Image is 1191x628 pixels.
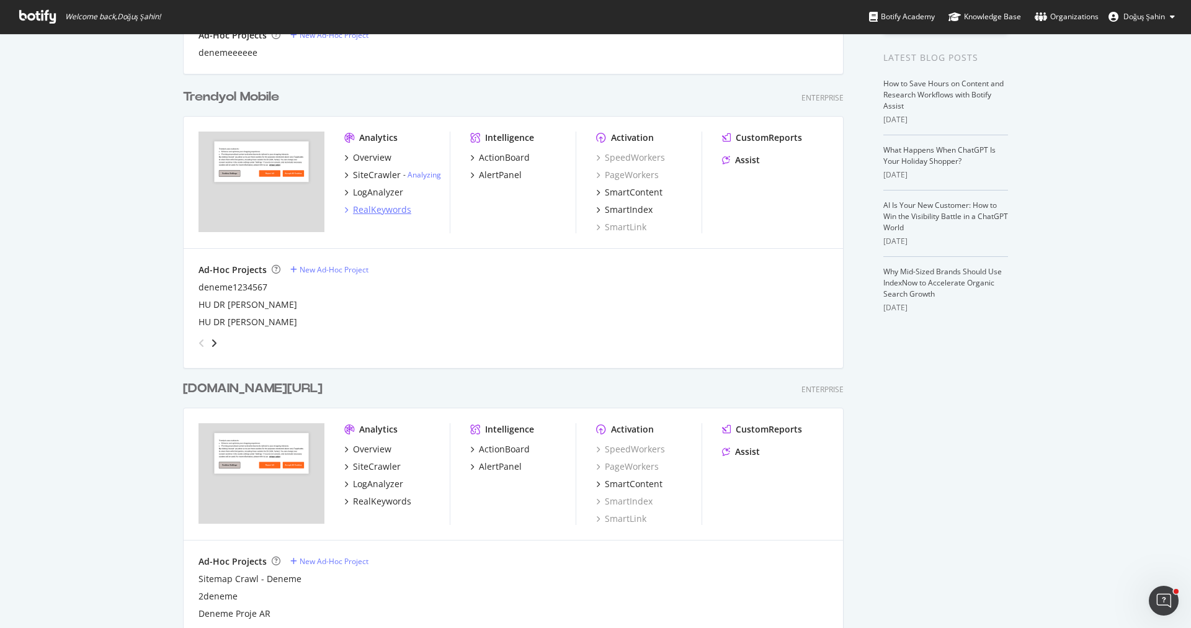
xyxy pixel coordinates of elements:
a: ActionBoard [470,443,530,455]
div: AlertPanel [479,169,522,181]
div: Trendyol Mobile [183,88,279,106]
a: SmartIndex [596,204,653,216]
a: New Ad-Hoc Project [290,264,368,275]
a: CustomReports [722,423,802,436]
div: CustomReports [736,132,802,144]
div: angle-right [210,337,218,349]
a: SiteCrawler [344,460,401,473]
div: SmartIndex [605,204,653,216]
div: Botify Academy [869,11,935,23]
a: Analyzing [408,169,441,180]
a: Assist [722,446,760,458]
div: Intelligence [485,423,534,436]
div: RealKeywords [353,204,411,216]
div: CustomReports [736,423,802,436]
div: SiteCrawler [353,460,401,473]
a: RealKeywords [344,495,411,508]
a: Overview [344,151,391,164]
a: RealKeywords [344,204,411,216]
a: AlertPanel [470,169,522,181]
div: Overview [353,443,391,455]
a: PageWorkers [596,169,659,181]
div: Overview [353,151,391,164]
a: denemeeeeee [198,47,257,59]
div: Ad-Hoc Projects [198,264,267,276]
a: SmartContent [596,478,662,490]
a: Overview [344,443,391,455]
div: [DATE] [883,114,1008,125]
a: SmartContent [596,186,662,199]
div: New Ad-Hoc Project [300,30,368,40]
a: LogAnalyzer [344,186,403,199]
a: AI Is Your New Customer: How to Win the Visibility Battle in a ChatGPT World [883,200,1008,233]
div: Organizations [1035,11,1099,23]
div: Knowledge Base [948,11,1021,23]
div: Ad-Hoc Projects [198,555,267,568]
a: LogAnalyzer [344,478,403,490]
div: Assist [735,446,760,458]
div: - [403,169,441,180]
a: SpeedWorkers [596,443,665,455]
a: SiteCrawler- Analyzing [344,169,441,181]
a: 2deneme [198,590,238,603]
a: AlertPanel [470,460,522,473]
div: ActionBoard [479,443,530,455]
a: SmartIndex [596,495,653,508]
div: Activation [611,423,654,436]
iframe: Intercom live chat [1149,586,1179,616]
img: trendyol.com [198,132,324,232]
div: Enterprise [801,384,844,395]
div: Latest Blog Posts [883,51,1008,65]
a: CustomReports [722,132,802,144]
div: New Ad-Hoc Project [300,556,368,567]
div: SiteCrawler [353,169,401,181]
div: New Ad-Hoc Project [300,264,368,275]
a: HU DR [PERSON_NAME] [198,298,297,311]
a: SmartLink [596,513,646,525]
a: SpeedWorkers [596,151,665,164]
a: SmartLink [596,221,646,233]
div: LogAnalyzer [353,478,403,490]
div: PageWorkers [596,460,659,473]
a: Trendyol Mobile [183,88,284,106]
a: What Happens When ChatGPT Is Your Holiday Shopper? [883,145,996,166]
div: Activation [611,132,654,144]
a: Why Mid-Sized Brands Should Use IndexNow to Accelerate Organic Search Growth [883,266,1002,299]
a: Sitemap Crawl - Deneme [198,573,301,585]
button: Doğuş Şahin [1099,7,1185,27]
div: RealKeywords [353,495,411,508]
a: New Ad-Hoc Project [290,30,368,40]
span: Welcome back, Doğuş Şahin ! [65,12,161,22]
a: HU DR [PERSON_NAME] [198,316,297,328]
div: Assist [735,154,760,166]
div: [DATE] [883,302,1008,313]
div: AlertPanel [479,460,522,473]
span: Doğuş Şahin [1123,11,1165,22]
div: angle-left [194,333,210,353]
div: Ad-Hoc Projects [198,29,267,42]
img: trendyol.com/ar [198,423,324,524]
a: deneme1234567 [198,281,267,294]
a: New Ad-Hoc Project [290,556,368,567]
div: [DATE] [883,169,1008,181]
div: [DATE] [883,236,1008,247]
div: SmartContent [605,186,662,199]
a: ActionBoard [470,151,530,164]
div: Analytics [359,132,398,144]
a: Deneme Proje AR [198,608,270,620]
div: ActionBoard [479,151,530,164]
div: Enterprise [801,92,844,103]
a: [DOMAIN_NAME][URL] [183,380,328,398]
